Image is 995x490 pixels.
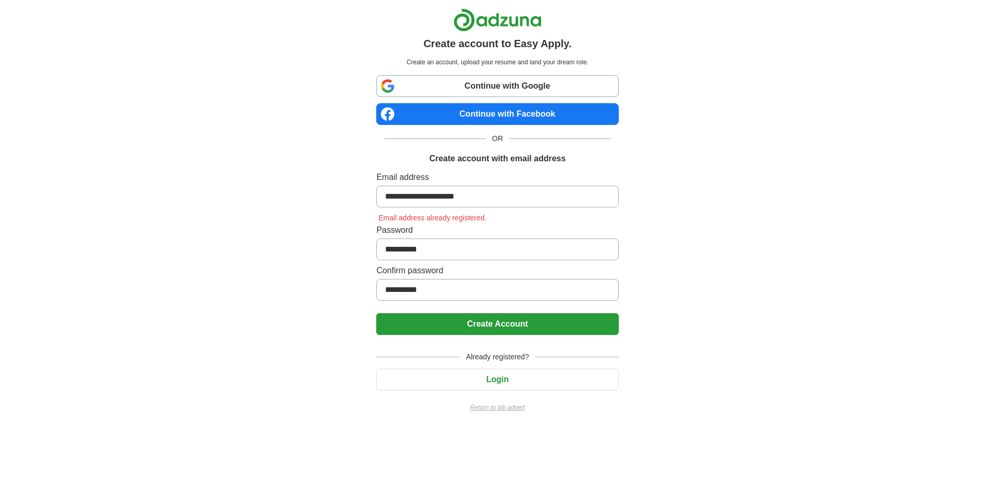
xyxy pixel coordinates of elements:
[376,214,489,222] span: Email address already registered.
[378,58,616,67] p: Create an account, upload your resume and land your dream role.
[429,152,565,165] h1: Create account with email address
[376,75,618,97] a: Continue with Google
[376,264,618,277] label: Confirm password
[486,133,509,144] span: OR
[453,8,542,32] img: Adzuna logo
[376,403,618,412] a: Return to job advert
[423,36,572,51] h1: Create account to Easy Apply.
[376,313,618,335] button: Create Account
[376,171,618,184] label: Email address
[376,375,618,384] a: Login
[376,103,618,125] a: Continue with Facebook
[376,369,618,390] button: Login
[460,352,535,362] span: Already registered?
[376,224,618,236] label: Password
